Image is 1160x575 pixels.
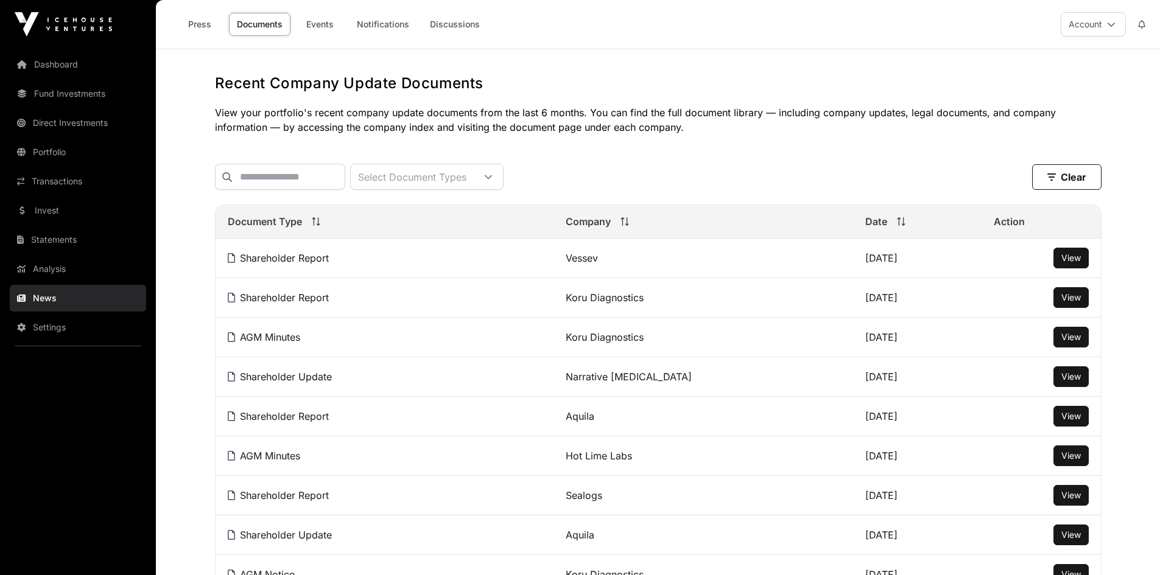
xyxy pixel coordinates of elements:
a: Shareholder Report [228,252,329,264]
a: Settings [10,314,146,341]
a: Sealogs [566,489,602,501]
button: View [1053,248,1089,268]
a: View [1061,529,1081,541]
a: Koru Diagnostics [566,331,644,343]
button: View [1053,366,1089,387]
td: [DATE] [853,515,982,555]
a: View [1061,371,1081,383]
a: News [10,285,146,312]
span: View [1061,332,1081,342]
button: Account [1061,12,1126,37]
a: View [1061,410,1081,422]
a: Koru Diagnostics [566,291,644,304]
button: View [1053,406,1089,427]
a: View [1061,489,1081,501]
span: View [1061,253,1081,263]
td: [DATE] [853,318,982,357]
h1: Recent Company Update Documents [215,74,1102,93]
td: [DATE] [853,476,982,515]
a: Analysis [10,256,146,282]
span: Date [865,214,887,229]
td: [DATE] [853,278,982,318]
a: View [1061,252,1081,264]
a: Portfolio [10,139,146,166]
a: Statements [10,226,146,253]
span: View [1061,490,1081,500]
td: [DATE] [853,239,982,278]
p: View your portfolio's recent company update documents from the last 6 months. You can find the fu... [215,105,1102,134]
a: Invest [10,197,146,224]
span: Document Type [228,214,302,229]
a: Shareholder Report [228,291,329,304]
a: Shareholder Update [228,371,332,383]
span: View [1061,292,1081,302]
a: Shareholder Report [228,410,329,422]
a: Documents [229,13,290,36]
a: AGM Minutes [228,331,300,343]
button: View [1053,485,1089,506]
a: Dashboard [10,51,146,78]
a: Shareholder Report [228,489,329,501]
iframe: Chat Widget [1099,517,1160,575]
a: View [1061,450,1081,462]
a: Aquila [566,410,594,422]
button: View [1053,287,1089,308]
button: View [1053,524,1089,545]
span: View [1061,411,1081,421]
a: Shareholder Update [228,529,332,541]
span: View [1061,450,1081,461]
button: Clear [1032,164,1102,190]
a: Narrative [MEDICAL_DATA] [566,371,692,383]
a: Press [175,13,224,36]
span: View [1061,371,1081,382]
a: Hot Lime Labs [566,450,632,462]
a: Direct Investments [10,110,146,136]
td: [DATE] [853,357,982,397]
span: Action [994,214,1025,229]
button: View [1053,327,1089,347]
img: Icehouse Ventures Logo [15,12,112,37]
a: Discussions [422,13,488,36]
div: Select Document Types [351,164,474,189]
a: Aquila [566,529,594,541]
a: Vessev [566,252,598,264]
span: View [1061,529,1081,540]
a: View [1061,291,1081,304]
a: AGM Minutes [228,450,300,462]
a: Notifications [349,13,417,36]
td: [DATE] [853,397,982,436]
button: View [1053,445,1089,466]
td: [DATE] [853,436,982,476]
a: Events [295,13,344,36]
a: Transactions [10,168,146,195]
span: Company [566,214,611,229]
a: View [1061,331,1081,343]
a: Fund Investments [10,80,146,107]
